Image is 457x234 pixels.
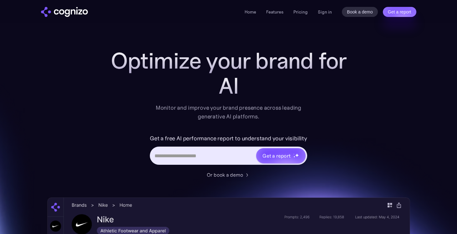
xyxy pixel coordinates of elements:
a: Book a demo [342,7,378,17]
label: Get a free AI performance report to understand your visibility [150,133,307,143]
h1: Optimize your brand for [104,48,354,73]
a: Pricing [293,9,308,15]
div: Get a report [262,152,291,159]
a: Features [266,9,283,15]
img: star [295,153,299,157]
a: Get a reportstarstarstar [256,148,306,164]
a: Or book a demo [207,171,251,179]
img: star [293,153,294,154]
a: Sign in [318,8,332,16]
a: Get a report [383,7,416,17]
div: Monitor and improve your brand presence across leading generative AI platforms. [152,103,306,121]
a: home [41,7,88,17]
form: Hero URL Input Form [150,133,307,168]
img: star [293,156,296,158]
div: Or book a demo [207,171,243,179]
img: cognizo logo [41,7,88,17]
div: AI [104,73,354,98]
a: Home [245,9,256,15]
